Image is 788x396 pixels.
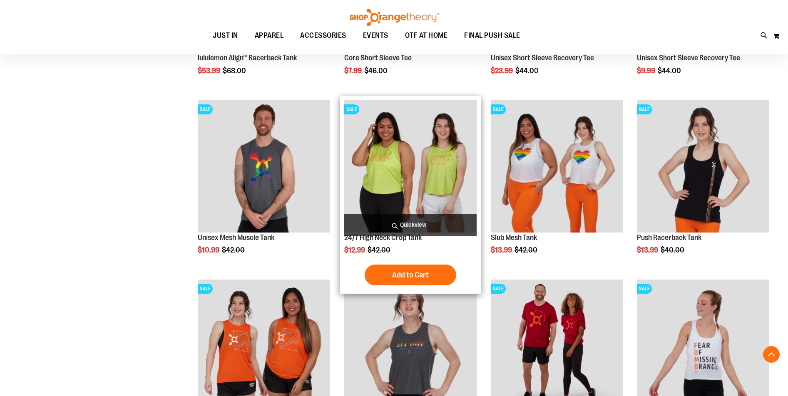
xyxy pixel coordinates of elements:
span: $44.00 [658,67,682,75]
span: $23.99 [491,67,514,75]
a: ACCESSORIES [292,26,355,45]
a: Core Short Sleeve Tee [344,54,412,62]
a: Product image for Unisex Mesh Muscle TankSALE [198,100,330,234]
span: APPAREL [255,26,284,45]
span: SALE [637,104,652,114]
a: JUST IN [204,26,246,45]
span: $13.99 [637,246,659,254]
a: Unisex Short Sleeve Recovery Tee [491,54,594,62]
span: EVENTS [363,26,388,45]
a: APPAREL [246,26,292,45]
a: Unisex Mesh Muscle Tank [198,233,274,242]
span: $7.99 [344,67,363,75]
span: SALE [491,104,506,114]
button: Add to Cart [365,265,456,285]
a: Product image for Slub Mesh TankSALE [491,100,623,234]
span: $42.00 [515,246,539,254]
span: SALE [198,104,213,114]
span: $12.99 [344,246,366,254]
a: lululemon Align™ Racerback Tank [198,54,297,62]
div: product [633,96,773,275]
img: Product image for Slub Mesh Tank [491,100,623,233]
span: FINAL PUSH SALE [464,26,520,45]
a: Slub Mesh Tank [491,233,537,242]
a: EVENTS [355,26,397,45]
a: Product image for Push Racerback TankSALE [637,100,769,234]
span: SALE [637,284,652,294]
a: Unisex Short Sleeve Recovery Tee [637,54,740,62]
span: ACCESSORIES [300,26,346,45]
button: Back To Top [763,346,780,363]
img: Product image for Push Racerback Tank [637,100,769,233]
a: OTF AT HOME [397,26,456,45]
span: $44.00 [515,67,540,75]
a: Push Racerback Tank [637,233,701,242]
img: Product image for 24/7 High Neck Crop Tank [344,100,477,233]
a: FINAL PUSH SALE [456,26,529,45]
span: $53.99 [198,67,221,75]
span: JUST IN [213,26,238,45]
span: SALE [198,284,213,294]
div: product [340,96,481,294]
div: product [487,96,627,275]
span: Add to Cart [392,270,429,280]
a: Quickview [344,214,477,236]
span: SALE [344,104,359,114]
span: SALE [491,284,506,294]
span: $68.00 [223,67,247,75]
span: $13.99 [491,246,513,254]
span: $42.00 [368,246,392,254]
span: $9.99 [637,67,656,75]
a: 24/7 High Neck Crop Tank [344,233,422,242]
div: product [194,96,334,275]
img: Product image for Unisex Mesh Muscle Tank [198,100,330,233]
a: Product image for 24/7 High Neck Crop TankSALE [344,100,477,234]
span: OTF AT HOME [405,26,448,45]
img: Shop Orangetheory [348,9,440,26]
span: $10.99 [198,246,221,254]
span: $42.00 [222,246,246,254]
span: $40.00 [661,246,686,254]
span: $46.00 [364,67,389,75]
